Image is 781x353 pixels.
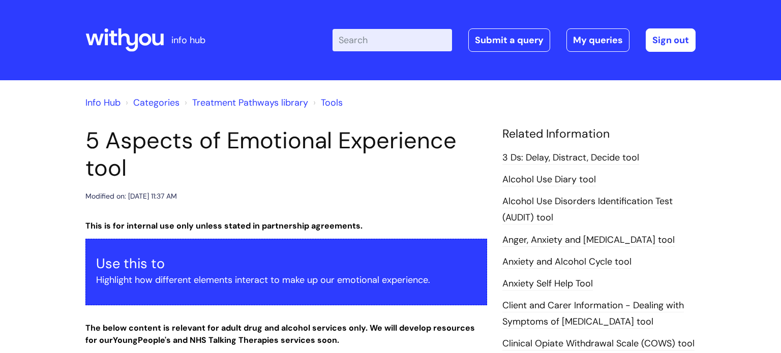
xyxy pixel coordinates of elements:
[85,97,121,109] a: Info Hub
[502,255,632,269] a: Anxiety and Alcohol Cycle tool
[85,220,363,231] strong: This is for internal use only unless stated in partnership agreements.
[182,94,308,111] li: Treatment Pathways library
[502,234,675,247] a: Anger, Anxiety and [MEDICAL_DATA] tool
[85,127,487,182] h1: 5 Aspects of Emotional Experience tool
[502,173,596,186] a: Alcohol Use Diary tool
[321,97,343,109] a: Tools
[502,127,696,141] h4: Related Information
[123,94,179,111] li: Solution home
[333,29,452,51] input: Search
[502,151,639,165] a: 3 Ds: Delay, Distract, Decide tool
[113,335,173,345] strong: Young
[96,272,476,288] p: Highlight how different elements interact to make up our emotional experience.
[468,28,550,52] a: Submit a query
[502,195,673,224] a: Alcohol Use Disorders Identification Test (AUDIT) tool
[646,28,696,52] a: Sign out
[85,190,177,203] div: Modified on: [DATE] 11:37 AM
[192,97,308,109] a: Treatment Pathways library
[171,32,205,48] p: info hub
[566,28,629,52] a: My queries
[85,323,475,346] strong: The below content is relevant for adult drug and alcohol services only. We will develop resources...
[133,97,179,109] a: Categories
[311,94,343,111] li: Tools
[502,277,593,291] a: Anxiety Self Help Tool
[502,337,695,350] a: Clinical Opiate Withdrawal Scale (COWS) tool
[333,28,696,52] div: | -
[138,335,171,345] strong: People's
[96,255,476,272] h3: Use this to
[502,299,684,329] a: Client and Carer Information - Dealing with Symptoms of [MEDICAL_DATA] tool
